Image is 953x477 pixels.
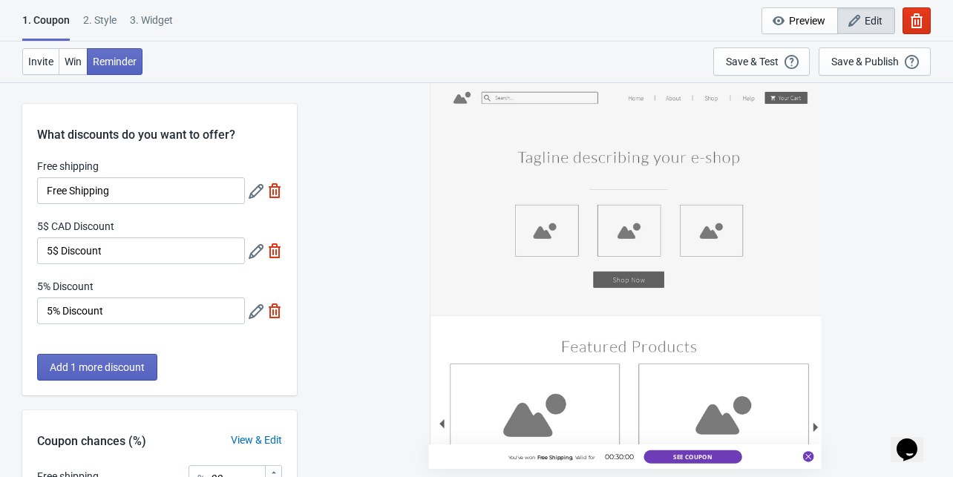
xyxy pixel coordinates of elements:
button: See Coupon [643,450,741,464]
label: 5$ CAD Discount [37,219,114,234]
span: You've won [508,454,536,461]
button: Edit [837,7,895,34]
button: Preview [762,7,838,34]
div: View & Edit [216,432,297,448]
div: Save & Test [726,56,779,68]
img: delete.svg [267,303,282,318]
button: Reminder [87,48,143,75]
span: , Valid for [572,454,595,461]
img: delete.svg [267,243,282,258]
label: 5% Discount [37,279,94,294]
span: Free Shipping [537,454,573,461]
button: Save & Publish [819,47,931,76]
span: Invite [28,56,53,68]
img: delete.svg [267,183,282,198]
button: Add 1 more discount [37,354,157,381]
span: Reminder [93,56,137,68]
iframe: chat widget [891,418,938,462]
button: Win [59,48,88,75]
label: Free shipping [37,159,99,174]
div: 1. Coupon [22,13,70,41]
div: 3. Widget [130,13,173,39]
div: 00:30:00 [595,452,643,462]
button: Save & Test [713,47,810,76]
span: Edit [865,15,882,27]
div: What discounts do you want to offer? [22,104,297,144]
span: Preview [789,15,825,27]
span: Win [65,56,82,68]
div: Coupon chances (%) [22,432,161,450]
div: 2 . Style [83,13,117,39]
button: Invite [22,48,59,75]
span: Add 1 more discount [50,361,145,373]
div: Save & Publish [831,56,899,68]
